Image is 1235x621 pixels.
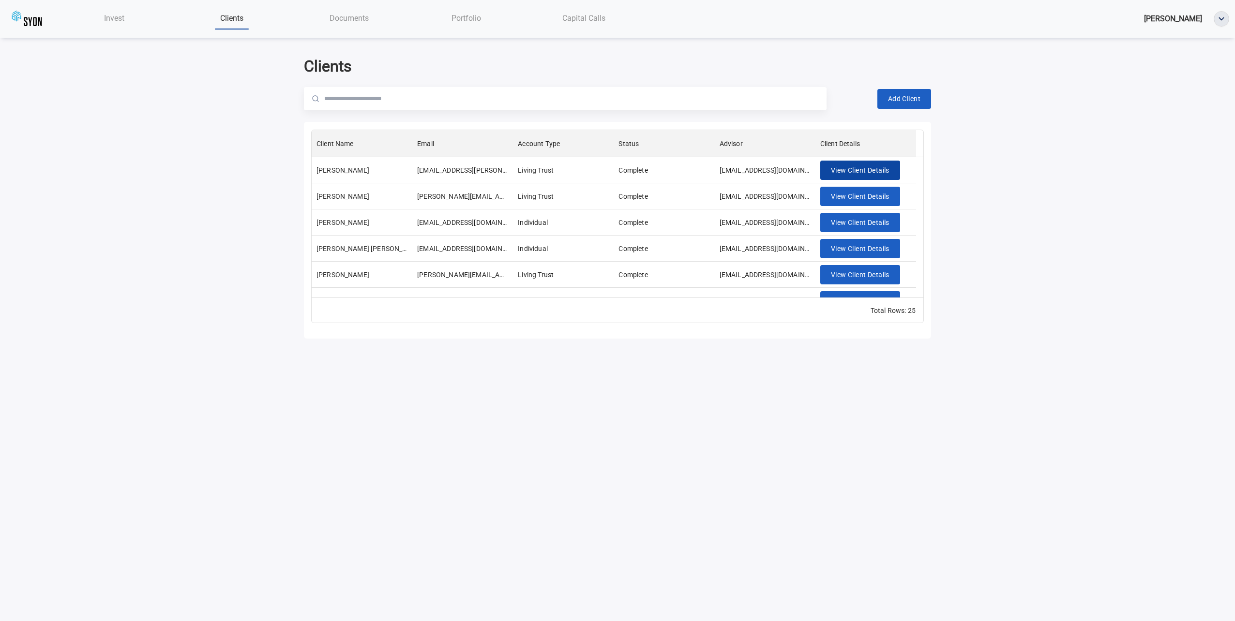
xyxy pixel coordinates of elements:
[831,191,889,203] span: View Client Details
[417,165,508,175] div: amar@chokhawala.net
[618,165,648,175] div: Complete
[618,296,648,306] div: Complete
[104,14,124,23] span: Invest
[618,270,648,280] div: Complete
[720,130,743,157] div: Advisor
[720,244,811,253] div: bortiz@syoncap.com
[614,130,714,157] div: Status
[815,130,916,157] div: Client Details
[525,8,642,28] a: Capital Calls
[290,8,407,28] a: Documents
[408,8,525,28] a: Portfolio
[820,291,900,311] button: View Client Details
[720,270,811,280] div: speritore@syoncap.com
[720,165,811,175] div: bortiz@syoncap.com
[820,161,900,180] button: View Client Details
[12,10,42,28] img: syoncap.png
[316,296,369,306] div: Ashu Chopra
[518,130,560,157] div: Account Type
[871,306,916,315] div: Total Rows: 25
[831,217,889,229] span: View Client Details
[820,213,900,233] button: View Client Details
[720,296,811,306] div: bortiz@syoncap.com
[1214,12,1229,26] img: ellipse
[888,93,920,105] span: Add Client
[312,130,412,157] div: Client Name
[173,8,290,28] a: Clients
[518,270,554,280] div: Living Trust
[820,187,900,207] button: View Client Details
[618,218,648,227] div: Complete
[316,218,369,227] div: Priti Advani
[417,244,508,253] div: jsheena@gmail.com
[831,295,889,307] span: View Client Details
[316,244,407,253] div: Jonathan Sheena
[1214,11,1229,27] button: ellipse
[417,218,508,227] div: PRITIDEVI@YAHOO.COM
[618,244,648,253] div: Complete
[316,165,369,175] div: Amar Chokhawala
[330,14,369,23] span: Documents
[56,8,173,28] a: Invest
[720,218,811,227] div: speritore@syoncap.com
[618,130,639,157] div: Status
[715,130,815,157] div: Advisor
[412,130,513,157] div: Email
[820,265,900,285] button: View Client Details
[820,239,900,259] button: View Client Details
[316,130,354,157] div: Client Name
[720,192,811,201] div: bortiz@syoncap.com
[877,89,931,109] button: Add Client
[518,165,554,175] div: Living Trust
[518,296,554,306] div: Living Trust
[618,192,648,201] div: Complete
[304,57,931,75] h2: Clients
[417,192,508,201] div: ken.sadowsky@gmail.com
[316,270,369,280] div: Laurence Yu
[518,192,554,201] div: Living Trust
[417,296,508,306] div: ash+1@syoncap.com
[316,192,369,201] div: Kenneth Sadowsky
[312,95,319,102] img: Magnifier
[518,218,548,227] div: Individual
[220,14,243,23] span: Clients
[518,244,548,253] div: Individual
[417,270,508,280] div: LARRY.WB.YU@GMAIL.COM
[831,164,889,177] span: View Client Details
[562,14,605,23] span: Capital Calls
[417,130,434,157] div: Email
[820,130,860,157] div: Client Details
[831,243,889,255] span: View Client Details
[831,269,889,281] span: View Client Details
[452,14,481,23] span: Portfolio
[513,130,614,157] div: Account Type
[1144,14,1202,23] span: [PERSON_NAME]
